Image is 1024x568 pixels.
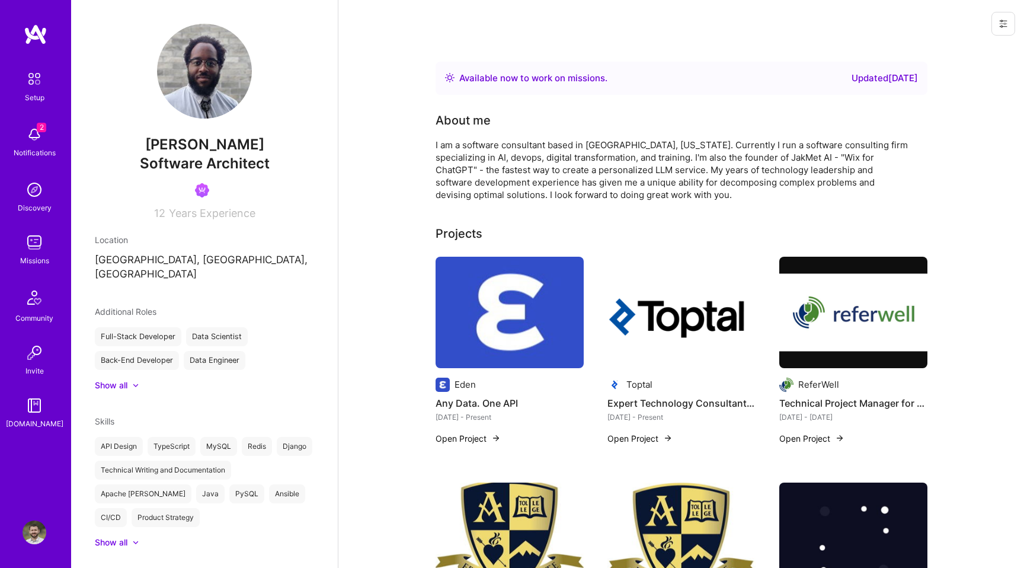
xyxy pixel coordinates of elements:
[607,432,673,445] button: Open Project
[196,484,225,503] div: Java
[157,24,252,119] img: User Avatar
[95,351,179,370] div: Back-End Developer
[25,365,44,377] div: Invite
[436,378,450,392] img: Company logo
[436,395,584,411] h4: Any Data. One API
[95,253,314,282] p: [GEOGRAPHIC_DATA], [GEOGRAPHIC_DATA], [GEOGRAPHIC_DATA]
[22,66,47,91] img: setup
[23,123,46,146] img: bell
[436,111,491,129] div: About me
[491,433,501,443] img: arrow-right
[229,484,264,503] div: PySQL
[779,432,844,445] button: Open Project
[436,432,501,445] button: Open Project
[20,521,49,544] a: User Avatar
[779,378,793,392] img: Company logo
[14,146,56,159] div: Notifications
[95,537,127,548] div: Show all
[269,484,305,503] div: Ansible
[455,378,476,391] div: Eden
[95,416,114,426] span: Skills
[95,379,127,391] div: Show all
[607,411,756,423] div: [DATE] - Present
[95,136,314,154] span: [PERSON_NAME]
[626,378,652,391] div: Toptal
[436,411,584,423] div: [DATE] - Present
[95,437,143,456] div: API Design
[23,341,46,365] img: Invite
[25,91,44,104] div: Setup
[436,139,910,201] div: I am a software consultant based in [GEOGRAPHIC_DATA], [US_STATE]. Currently I run a software con...
[23,521,46,544] img: User Avatar
[436,225,482,242] div: Projects
[436,257,584,368] img: Any Data. One API
[445,73,455,82] img: Availability
[200,437,237,456] div: MySQL
[663,433,673,443] img: arrow-right
[607,257,756,368] img: Expert Technology Consultant at TopTal
[37,123,46,132] span: 2
[95,234,314,246] div: Location
[6,417,63,430] div: [DOMAIN_NAME]
[23,394,46,417] img: guide book
[132,508,200,527] div: Product Strategy
[18,202,52,214] div: Discovery
[459,71,607,85] div: Available now to work on missions .
[195,183,209,197] img: Been on Mission
[20,254,49,267] div: Missions
[140,155,270,172] span: Software Architect
[95,307,156,317] span: Additional Roles
[186,327,248,346] div: Data Scientist
[242,437,272,456] div: Redis
[607,378,622,392] img: Company logo
[20,283,49,312] img: Community
[779,257,927,368] img: Technical Project Manager for Referwell
[607,395,756,411] h4: Expert Technology Consultant at [GEOGRAPHIC_DATA]
[95,461,231,480] div: Technical Writing and Documentation
[169,207,255,219] span: Years Experience
[852,71,918,85] div: Updated [DATE]
[277,437,312,456] div: Django
[23,231,46,254] img: teamwork
[24,24,47,45] img: logo
[148,437,196,456] div: TypeScript
[779,395,927,411] h4: Technical Project Manager for Referwell
[798,378,839,391] div: ReferWell
[779,411,927,423] div: [DATE] - [DATE]
[15,312,53,324] div: Community
[835,433,844,443] img: arrow-right
[184,351,245,370] div: Data Engineer
[23,178,46,202] img: discovery
[95,327,181,346] div: Full-Stack Developer
[154,207,165,219] span: 12
[95,484,191,503] div: Apache [PERSON_NAME]
[95,508,127,527] div: CI/CD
